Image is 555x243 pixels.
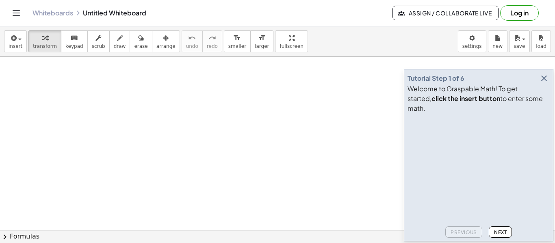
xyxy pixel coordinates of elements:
span: fullscreen [280,43,303,49]
button: undoundo [182,30,203,52]
span: transform [33,43,57,49]
span: settings [462,43,482,49]
i: redo [208,33,216,43]
span: insert [9,43,22,49]
i: keyboard [70,33,78,43]
span: new [492,43,503,49]
button: keyboardkeypad [61,30,88,52]
button: load [531,30,551,52]
div: Welcome to Graspable Math! To get started, to enter some math. [408,84,550,113]
span: load [536,43,546,49]
a: Whiteboards [33,9,73,17]
span: smaller [228,43,246,49]
span: arrange [156,43,176,49]
i: undo [188,33,196,43]
button: format_sizelarger [250,30,273,52]
span: erase [134,43,147,49]
button: format_sizesmaller [224,30,251,52]
span: redo [207,43,218,49]
span: Assign / Collaborate Live [399,9,492,17]
i: format_size [233,33,241,43]
button: new [488,30,507,52]
button: save [509,30,530,52]
button: Assign / Collaborate Live [392,6,499,20]
button: fullscreen [275,30,308,52]
button: insert [4,30,27,52]
button: Log in [500,5,539,21]
button: transform [28,30,61,52]
button: redoredo [202,30,222,52]
b: click the insert button [431,94,500,103]
span: scrub [92,43,105,49]
button: Next [489,226,512,238]
button: arrange [152,30,180,52]
button: scrub [87,30,110,52]
button: erase [130,30,152,52]
span: save [514,43,525,49]
button: draw [109,30,130,52]
span: draw [114,43,126,49]
button: settings [458,30,486,52]
div: Tutorial Step 1 of 6 [408,73,464,83]
span: undo [186,43,198,49]
button: Toggle navigation [10,6,23,19]
span: Next [494,229,507,235]
span: keypad [65,43,83,49]
span: larger [255,43,269,49]
i: format_size [258,33,266,43]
